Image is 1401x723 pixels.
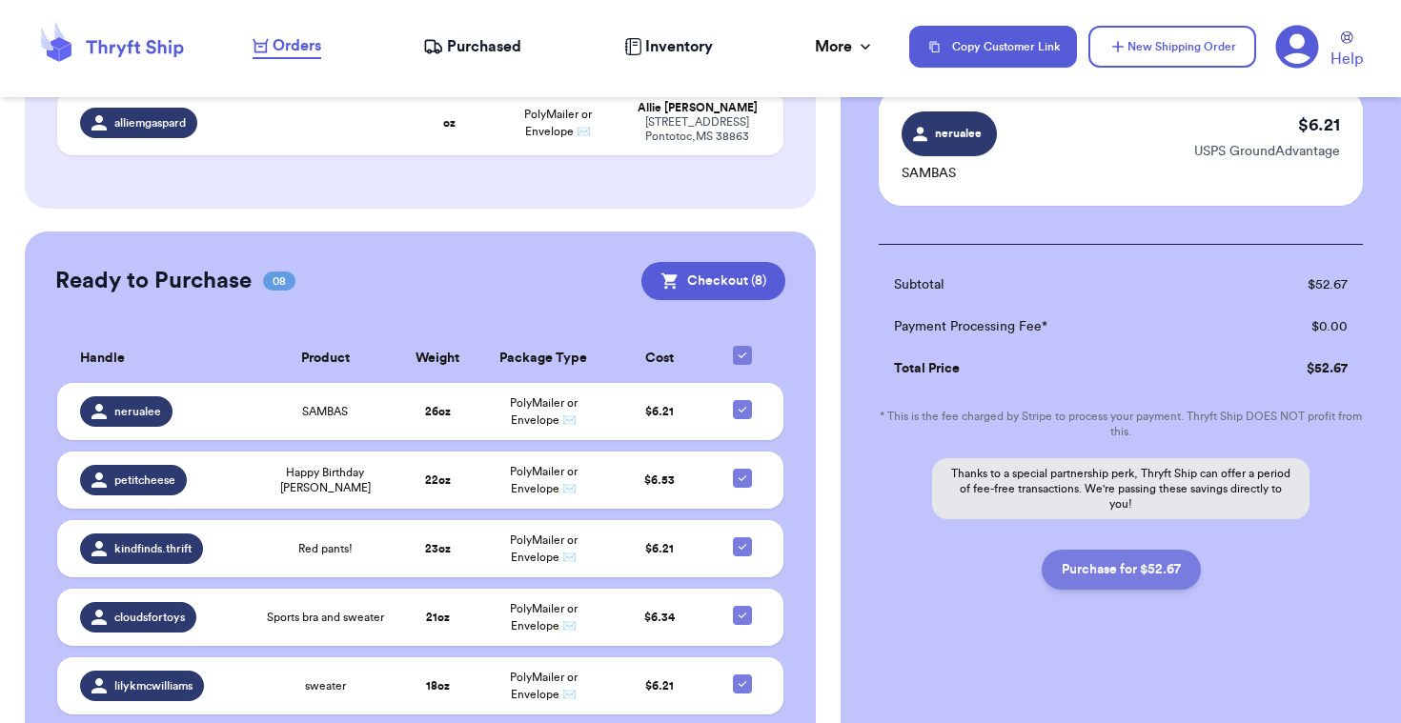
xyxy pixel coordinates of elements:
span: nerualee [114,404,161,419]
th: Weight [396,334,480,383]
span: Purchased [447,35,521,58]
p: SAMBAS [902,164,997,183]
td: Total Price [879,348,1228,390]
span: $ 6.53 [644,474,675,486]
span: 08 [263,271,295,291]
span: Sports bra and sweater [267,610,384,625]
td: Payment Processing Fee* [879,306,1228,348]
button: Copy Customer Link [909,26,1077,68]
span: PolyMailer or Envelope ✉️ [510,466,578,494]
span: Orders [273,34,321,57]
div: [STREET_ADDRESS] Pontotoc , MS 38863 [635,115,760,144]
span: PolyMailer or Envelope ✉️ [524,109,592,137]
strong: 21 oz [426,612,450,623]
a: Inventory [624,35,713,58]
span: nerualee [932,125,985,142]
span: petitcheese [114,472,175,488]
p: Thanks to a special partnership perk, Thryft Ship can offer a period of fee-free transactions. We... [932,458,1310,519]
td: $ 52.67 [1228,264,1363,306]
span: Happy Birthday [PERSON_NAME] [266,465,384,495]
span: $ 6.34 [644,612,675,623]
th: Product [254,334,396,383]
td: $ 0.00 [1228,306,1363,348]
td: Subtotal [879,264,1228,306]
span: lilykmcwilliams [114,678,193,693]
div: Allie [PERSON_NAME] [635,101,760,115]
th: Cost [607,334,713,383]
button: New Shipping Order [1088,26,1256,68]
p: $ 6.21 [1298,111,1340,138]
span: Help [1330,48,1363,70]
a: Orders [253,34,321,59]
p: USPS GroundAdvantage [1194,142,1340,161]
span: PolyMailer or Envelope ✉️ [510,534,578,563]
span: Handle [80,349,125,369]
span: kindfinds.thrift [114,541,192,556]
span: Inventory [645,35,713,58]
span: PolyMailer or Envelope ✉️ [510,672,578,700]
span: cloudsfortoys [114,610,185,625]
span: SAMBAS [302,404,348,419]
a: Purchased [423,35,521,58]
button: Purchase for $52.67 [1042,550,1201,590]
button: Checkout (8) [641,262,785,300]
div: More [815,35,875,58]
span: $ 6.21 [645,680,674,692]
span: alliemgaspard [114,115,186,131]
strong: 26 oz [425,406,451,417]
strong: 23 oz [425,543,451,554]
h2: Ready to Purchase [55,266,252,296]
td: $ 52.67 [1228,348,1363,390]
span: PolyMailer or Envelope ✉️ [510,397,578,426]
span: PolyMailer or Envelope ✉️ [510,603,578,632]
span: $ 6.21 [645,406,674,417]
span: Red pants! [298,541,353,556]
th: Package Type [480,334,607,383]
strong: 18 oz [426,680,450,692]
a: Help [1330,31,1363,70]
p: * This is the fee charged by Stripe to process your payment. Thryft Ship DOES NOT profit from this. [879,409,1363,439]
span: $ 6.21 [645,543,674,554]
strong: oz [443,117,456,129]
span: sweater [305,678,346,693]
strong: 22 oz [425,474,451,486]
